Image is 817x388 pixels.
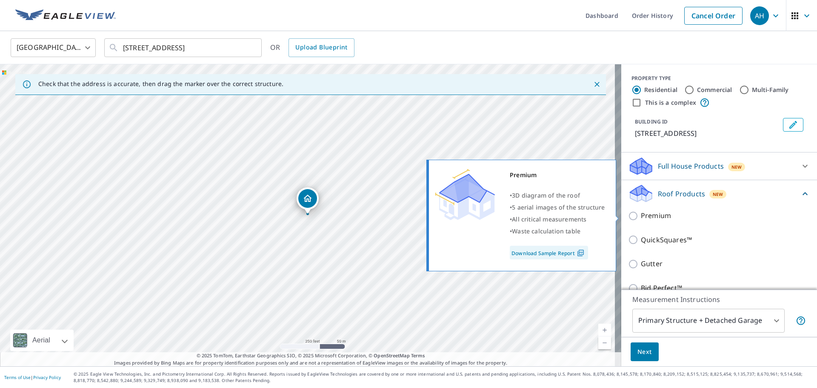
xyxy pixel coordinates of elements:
[123,36,244,60] input: Search by address or latitude-longitude
[435,169,495,220] img: Premium
[575,249,586,257] img: Pdf Icon
[645,98,696,107] label: This is a complex
[295,42,347,53] span: Upload Blueprint
[510,169,605,181] div: Premium
[783,118,803,132] button: Edit building 1
[641,259,663,269] p: Gutter
[641,210,671,221] p: Premium
[598,336,611,349] a: Current Level 17, Zoom Out
[632,309,785,333] div: Primary Structure + Detached Garage
[11,36,96,60] div: [GEOGRAPHIC_DATA]
[512,215,586,223] span: All critical measurements
[411,352,425,359] a: Terms
[10,330,74,351] div: Aerial
[74,371,813,384] p: © 2025 Eagle View Technologies, Inc. and Pictometry International Corp. All Rights Reserved. Repo...
[510,201,605,213] div: •
[4,375,61,380] p: |
[796,316,806,326] span: Your report will include the primary structure and a detached garage if one exists.
[289,38,354,57] a: Upload Blueprint
[635,128,780,138] p: [STREET_ADDRESS]
[512,203,605,211] span: 5 aerial images of the structure
[750,6,769,25] div: AH
[697,86,732,94] label: Commercial
[658,189,705,199] p: Roof Products
[598,324,611,336] a: Current Level 17, Zoom In
[297,187,319,214] div: Dropped pin, building 1, Residential property, 2805 SE Yamhill St Portland, OR 97214
[38,80,283,88] p: Check that the address is accurate, then drag the marker over the correct structure.
[635,118,668,125] p: BUILDING ID
[641,235,692,245] p: QuickSquares™
[628,184,810,204] div: Roof ProductsNew
[4,374,31,380] a: Terms of Use
[637,347,652,357] span: Next
[628,156,810,176] div: Full House ProductsNew
[631,342,659,362] button: Next
[510,190,605,201] div: •
[684,7,743,25] a: Cancel Order
[197,352,425,359] span: © 2025 TomTom, Earthstar Geographics SIO, © 2025 Microsoft Corporation, ©
[30,330,53,351] div: Aerial
[644,86,677,94] label: Residential
[270,38,354,57] div: OR
[641,283,682,293] p: Bid Perfect™
[510,246,588,259] a: Download Sample Report
[15,9,116,22] img: EV Logo
[752,86,789,94] label: Multi-Family
[374,352,409,359] a: OpenStreetMap
[33,374,61,380] a: Privacy Policy
[510,213,605,225] div: •
[632,294,806,305] p: Measurement Instructions
[591,79,603,90] button: Close
[713,191,723,198] span: New
[510,225,605,237] div: •
[512,227,580,235] span: Waste calculation table
[512,191,580,199] span: 3D diagram of the roof
[731,164,742,170] span: New
[631,75,807,82] div: PROPERTY TYPE
[658,161,724,171] p: Full House Products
